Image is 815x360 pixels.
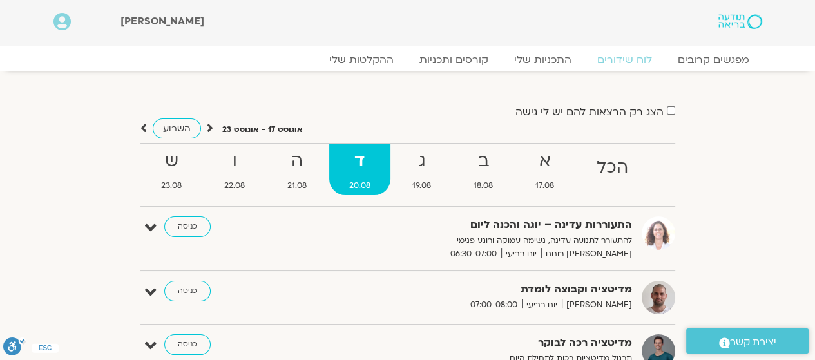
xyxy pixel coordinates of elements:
[515,147,574,176] strong: א
[316,53,407,66] a: ההקלטות שלי
[522,298,562,312] span: יום רביעי
[501,53,584,66] a: התכניות שלי
[316,334,632,352] strong: מדיטציה רכה לבוקר
[393,179,452,193] span: 19.08
[541,247,632,261] span: [PERSON_NAME] רוחם
[204,147,265,176] strong: ו
[454,179,513,193] span: 18.08
[163,122,191,135] span: השבוע
[267,179,327,193] span: 21.08
[316,216,632,234] strong: התעוררות עדינה – יוגה והכנה ליום
[164,334,211,355] a: כניסה
[466,298,522,312] span: 07:00-08:00
[142,179,202,193] span: 23.08
[577,144,648,195] a: הכל
[407,53,501,66] a: קורסים ותכניות
[515,106,664,118] label: הצג רק הרצאות להם יש לי גישה
[584,53,665,66] a: לוח שידורים
[142,144,202,195] a: ש23.08
[153,118,201,138] a: השבוע
[222,123,303,137] p: אוגוסט 17 - אוגוסט 23
[316,281,632,298] strong: מדיטציה וקבוצה לומדת
[164,216,211,237] a: כניסה
[267,147,327,176] strong: ה
[686,328,809,354] a: יצירת קשר
[329,147,390,176] strong: ד
[501,247,541,261] span: יום רביעי
[120,14,204,28] span: [PERSON_NAME]
[164,281,211,301] a: כניסה
[393,147,452,176] strong: ג
[53,53,762,66] nav: Menu
[562,298,632,312] span: [PERSON_NAME]
[577,153,648,182] strong: הכל
[204,144,265,195] a: ו22.08
[454,144,513,195] a: ב18.08
[515,144,574,195] a: א17.08
[142,147,202,176] strong: ש
[204,179,265,193] span: 22.08
[454,147,513,176] strong: ב
[665,53,762,66] a: מפגשים קרובים
[515,179,574,193] span: 17.08
[316,234,632,247] p: להתעורר לתנועה עדינה, נשימה עמוקה ורוגע פנימי
[267,144,327,195] a: ה21.08
[393,144,452,195] a: ג19.08
[446,247,501,261] span: 06:30-07:00
[329,144,390,195] a: ד20.08
[329,179,390,193] span: 20.08
[730,334,776,351] span: יצירת קשר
